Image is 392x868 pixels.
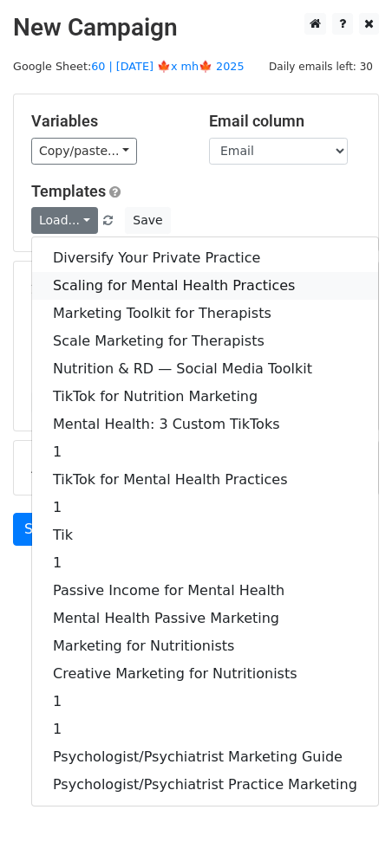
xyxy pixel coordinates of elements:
[263,57,379,76] span: Daily emails left: 30
[32,632,378,660] a: Marketing for Nutritionists
[32,244,378,272] a: Diversify Your Private Practice
[32,660,378,688] a: Creative Marketing for Nutritionists
[32,716,378,743] a: 1
[32,549,378,577] a: 1
[13,13,379,42] h2: New Campaign
[305,785,392,868] iframe: Chat Widget
[32,605,378,632] a: Mental Health Passive Marketing
[32,494,378,521] a: 1
[125,207,170,234] button: Save
[32,383,378,411] a: TikTok for Nutrition Marketing
[31,207,98,234] a: Load...
[32,411,378,438] a: Mental Health: 3 Custom TikToks
[31,138,137,165] a: Copy/paste...
[91,60,244,73] a: 60 | [DATE] 🍁x mh🍁 2025
[31,182,106,200] a: Templates
[31,112,183,131] h5: Variables
[263,60,379,73] a: Daily emails left: 30
[32,743,378,771] a: Psychologist/Psychiatrist Marketing Guide
[13,60,245,73] small: Google Sheet:
[13,513,70,546] a: Send
[32,272,378,300] a: Scaling for Mental Health Practices
[32,355,378,383] a: Nutrition & RD — Social Media Toolkit
[32,577,378,605] a: Passive Income for Mental Health
[32,438,378,466] a: 1
[32,688,378,716] a: 1
[32,327,378,355] a: Scale Marketing for Therapists
[209,112,361,131] h5: Email column
[32,300,378,327] a: Marketing Toolkit for Therapists
[32,466,378,494] a: TikTok for Mental Health Practices
[32,771,378,799] a: Psychologist/Psychiatrist Practice Marketing
[32,521,378,549] a: Tik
